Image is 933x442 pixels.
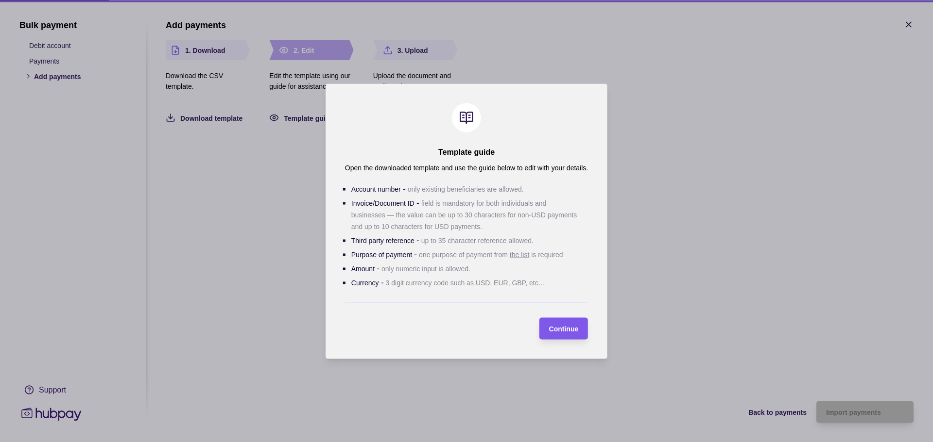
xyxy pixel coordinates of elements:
span: - [351,197,577,230]
p: one purpose of payment from is required [419,250,563,258]
p: field is mandatory for both individuals and businesses — the value can be up to 30 characters for... [351,199,577,230]
p: Open the downloaded template and use the guide below to edit with your details. [345,162,588,173]
button: Continue [539,317,588,339]
p: only numeric input is allowed. [381,264,470,272]
span: Continue [549,325,579,333]
span: - [351,183,524,193]
p: Purpose of payment [351,250,412,258]
p: Third party reference [351,236,415,244]
span: - [351,249,563,259]
span: - [351,263,470,273]
h2: Template guide [438,147,495,157]
p: Currency [351,278,379,286]
p: Invoice/Document ID [351,199,415,207]
p: 3 digit currency code such as USD, EUR, GBP, etc… [386,278,545,286]
a: the list [510,250,529,258]
p: Account number [351,185,401,193]
p: up to 35 character reference allowed. [421,236,534,244]
p: only existing beneficiaries are allowed. [408,185,524,193]
span: - [351,235,534,245]
p: Amount [351,264,375,272]
span: - [351,277,545,287]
